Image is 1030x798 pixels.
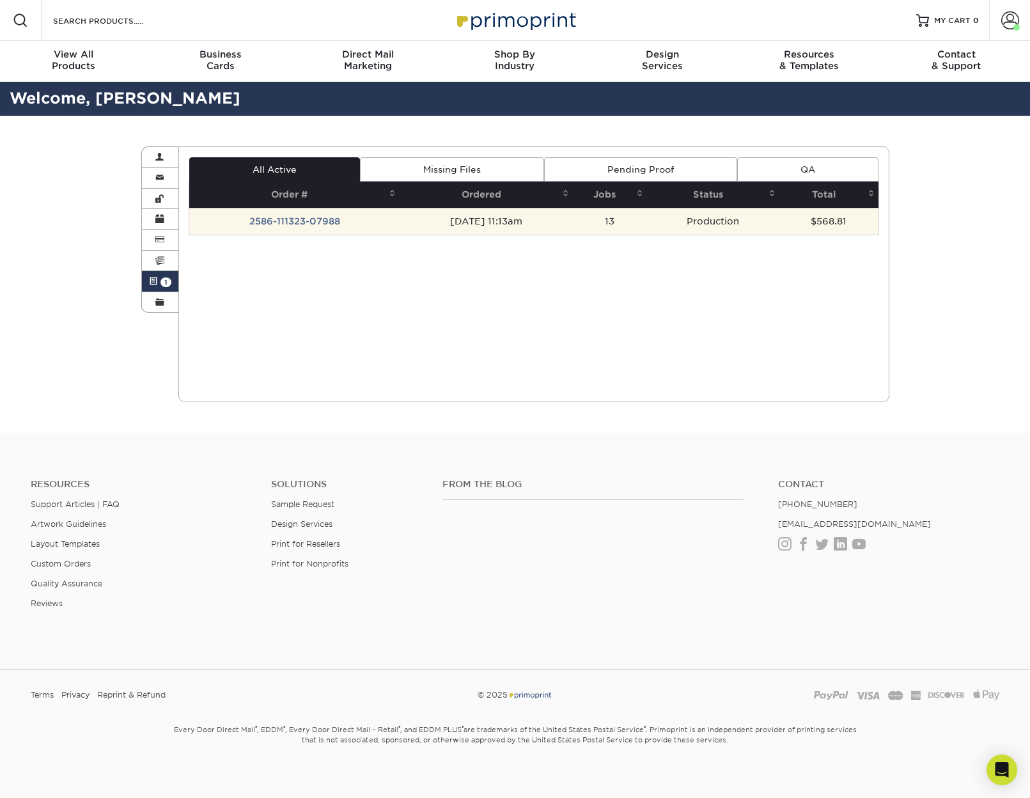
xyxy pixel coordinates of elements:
a: Sample Request [271,499,334,509]
sup: ® [462,724,464,731]
th: Status [647,182,779,208]
a: Reprint & Refund [97,685,166,705]
a: QA [737,157,878,182]
sup: ® [644,724,646,731]
input: SEARCH PRODUCTS..... [52,13,176,28]
td: Production [647,208,779,235]
a: Design Services [271,519,332,529]
div: Marketing [294,49,441,72]
a: DesignServices [589,41,736,82]
a: Contact [778,479,999,490]
a: Layout Templates [31,539,100,549]
div: Open Intercom Messenger [987,755,1017,785]
div: Industry [441,49,588,72]
td: 13 [573,208,647,235]
td: $568.81 [779,208,878,235]
td: [DATE] 11:13am [400,208,572,235]
h4: Resources [31,479,252,490]
sup: ® [398,724,400,731]
a: Privacy [61,685,90,705]
th: Ordered [400,182,572,208]
span: Contact [883,49,1030,60]
a: Contact& Support [883,41,1030,82]
a: Terms [31,685,54,705]
small: Every Door Direct Mail , EDDM , Every Door Direct Mail – Retail , and EDDM PLUS are trademarks of... [141,720,889,776]
a: Missing Files [360,157,544,182]
div: © 2025 [350,685,680,705]
a: Artwork Guidelines [31,519,106,529]
th: Total [779,182,878,208]
span: Business [147,49,294,60]
a: Print for Nonprofits [271,559,348,568]
span: Shop By [441,49,588,60]
h4: From the Blog [442,479,744,490]
sup: ® [255,724,257,731]
span: Design [589,49,736,60]
div: & Templates [736,49,883,72]
a: [PHONE_NUMBER] [778,499,857,509]
a: Print for Resellers [271,539,340,549]
a: Pending Proof [544,157,737,182]
a: All Active [189,157,360,182]
a: Support Articles | FAQ [31,499,120,509]
span: Direct Mail [294,49,441,60]
span: 1 [160,278,171,287]
span: 0 [973,16,979,25]
span: MY CART [934,15,971,26]
a: Direct MailMarketing [294,41,441,82]
a: Resources& Templates [736,41,883,82]
th: Order # [189,182,400,208]
div: Cards [147,49,294,72]
div: & Support [883,49,1030,72]
h4: Solutions [271,479,423,490]
a: Reviews [31,598,63,608]
iframe: Google Customer Reviews [3,759,109,794]
a: 1 [142,271,179,292]
a: [EMAIL_ADDRESS][DOMAIN_NAME] [778,519,931,529]
img: Primoprint [451,6,579,34]
span: Resources [736,49,883,60]
sup: ® [283,724,285,731]
a: Quality Assurance [31,579,102,588]
div: Services [589,49,736,72]
a: Shop ByIndustry [441,41,588,82]
th: Jobs [573,182,647,208]
td: 2586-111323-07988 [189,208,400,235]
a: BusinessCards [147,41,294,82]
a: Custom Orders [31,559,91,568]
img: Primoprint [508,690,552,700]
